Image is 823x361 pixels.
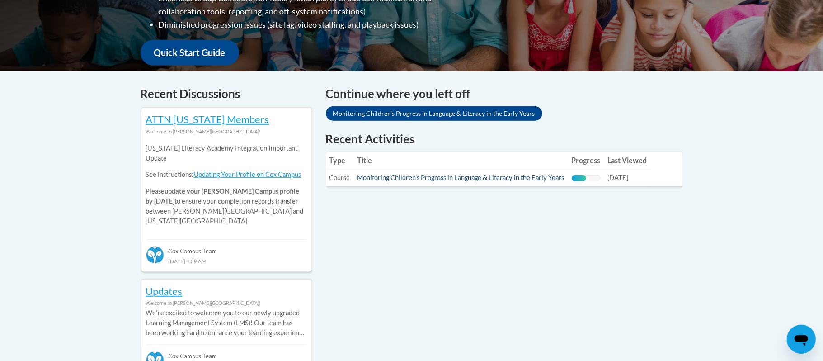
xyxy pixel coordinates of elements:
a: ATTN [US_STATE] Members [146,113,269,125]
a: Updating Your Profile on Cox Campus [194,171,301,178]
div: Welcome to [PERSON_NAME][GEOGRAPHIC_DATA]! [146,127,307,137]
th: Title [354,152,568,170]
iframe: Button to launch messaging window [787,325,816,354]
h4: Recent Discussions [141,85,312,103]
a: Quick Start Guide [141,40,239,66]
h4: Continue where you left off [326,85,683,103]
a: Monitoring Children's Progress in Language & Literacy in the Early Years [326,106,542,121]
th: Last Viewed [604,152,651,170]
div: [DATE] 4:39 AM [146,256,307,266]
span: [DATE] [608,174,629,181]
li: Diminished progression issues (site lag, video stalling, and playback issues) [159,18,468,31]
img: Cox Campus Team [146,246,164,264]
th: Type [326,152,354,170]
div: Cox Campus Team [146,345,307,361]
h1: Recent Activities [326,131,683,147]
p: See instructions: [146,170,307,180]
p: Weʹre excited to welcome you to our newly upgraded Learning Management System (LMS)! Our team has... [146,308,307,338]
div: Cox Campus Team [146,239,307,256]
p: [US_STATE] Literacy Academy Integration Important Update [146,143,307,163]
div: Please to ensure your completion records transfer between [PERSON_NAME][GEOGRAPHIC_DATA] and [US_... [146,137,307,233]
b: update your [PERSON_NAME] Campus profile by [DATE] [146,187,300,205]
div: Welcome to [PERSON_NAME][GEOGRAPHIC_DATA]! [146,298,307,308]
a: Updates [146,285,183,297]
th: Progress [568,152,604,170]
div: Progress, % [572,175,586,181]
a: Monitoring Children's Progress in Language & Literacy in the Early Years [357,174,564,181]
span: Course [329,174,350,181]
